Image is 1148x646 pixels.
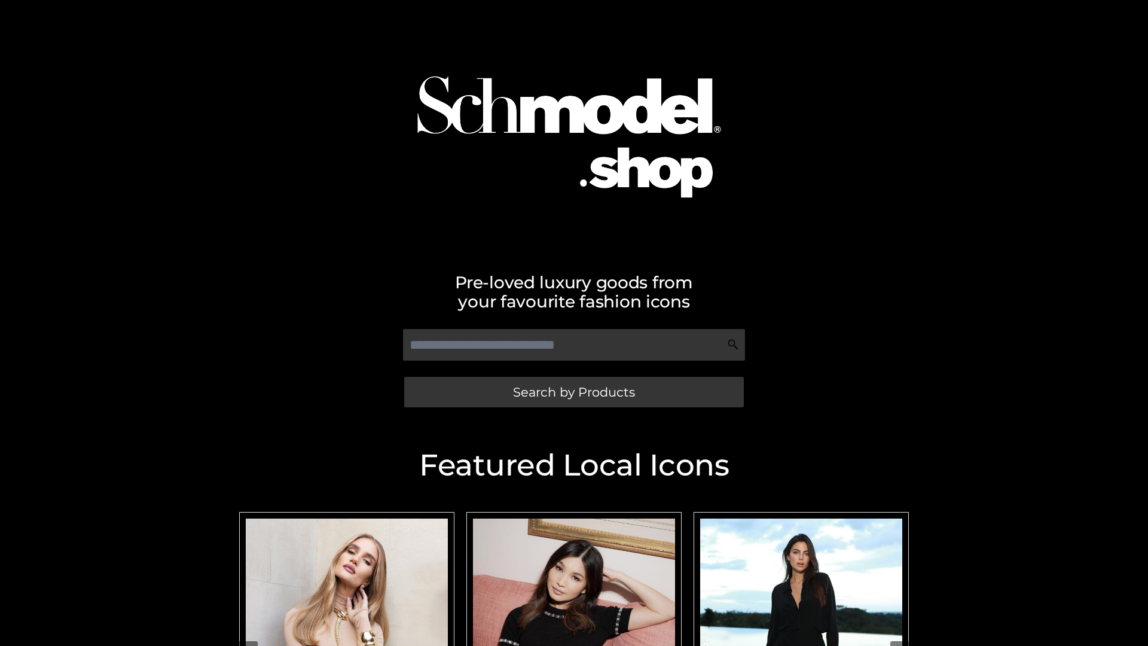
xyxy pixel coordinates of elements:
img: Search Icon [727,339,739,351]
span: Search by Products [513,386,635,398]
h2: Featured Local Icons​ [233,450,915,480]
a: Search by Products [404,377,744,407]
h2: Pre-loved luxury goods from your favourite fashion icons [233,273,915,311]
